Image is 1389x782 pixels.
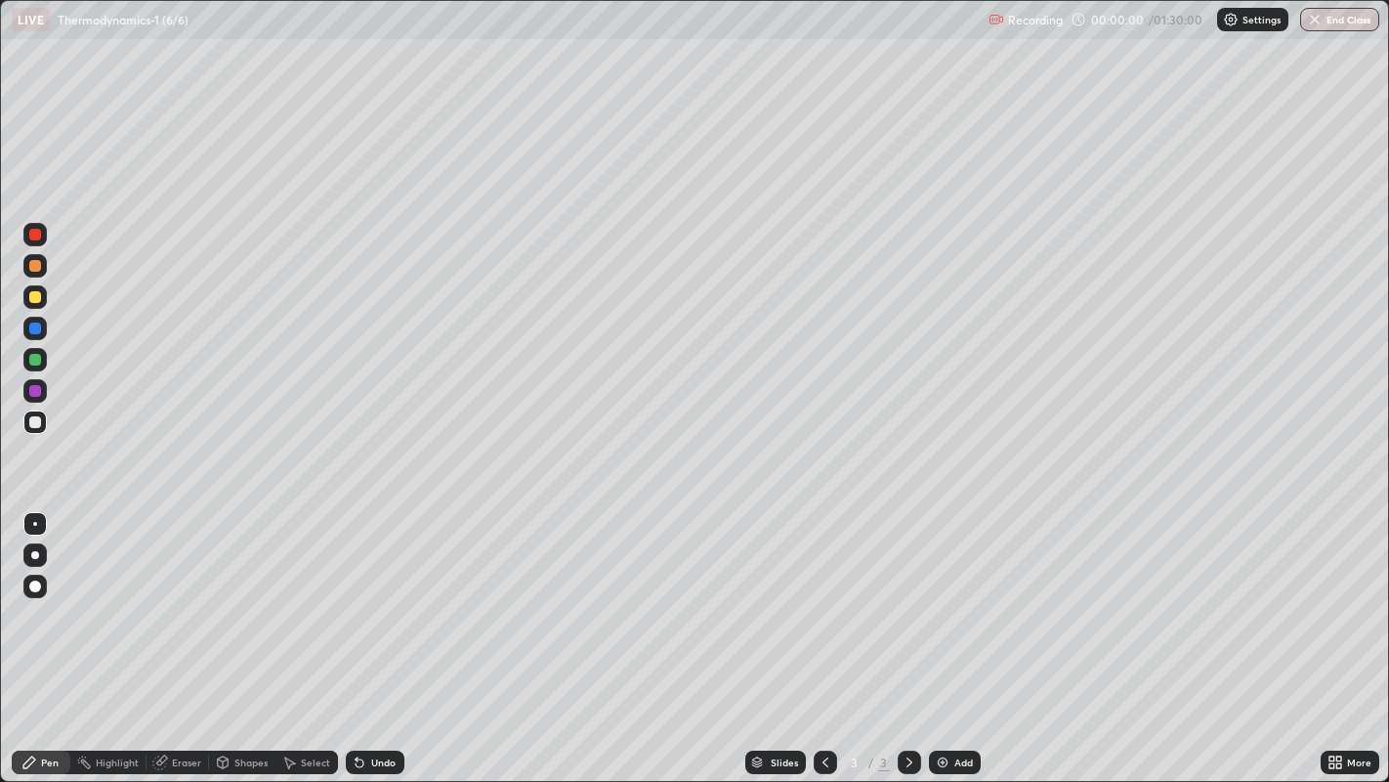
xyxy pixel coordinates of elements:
[96,758,139,767] div: Highlight
[301,758,330,767] div: Select
[371,758,396,767] div: Undo
[1300,8,1379,31] button: End Class
[1223,12,1239,27] img: class-settings-icons
[1242,15,1281,24] p: Settings
[771,758,798,767] div: Slides
[41,758,59,767] div: Pen
[878,754,890,771] div: 3
[845,757,864,768] div: 3
[234,758,268,767] div: Shapes
[935,755,950,770] img: add-slide-button
[989,12,1004,27] img: recording.375f2c34.svg
[1307,12,1323,27] img: end-class-cross
[58,12,189,27] p: Thermodynamics-1 (6/6)
[868,757,874,768] div: /
[1347,758,1371,767] div: More
[954,758,973,767] div: Add
[172,758,201,767] div: Eraser
[18,12,44,27] p: LIVE
[1008,13,1063,27] p: Recording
